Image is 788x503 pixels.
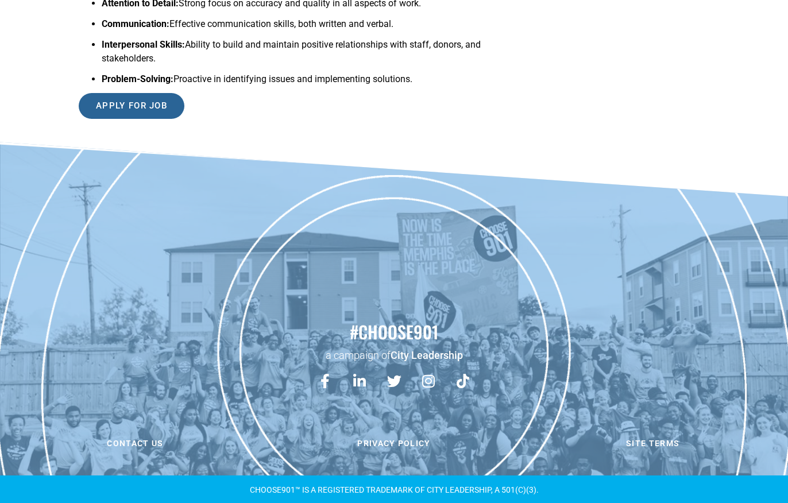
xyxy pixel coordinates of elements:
p: a campaign of [6,348,782,362]
span: Contact us [107,439,163,447]
h2: #choose901 [6,320,782,344]
strong: Communication: [102,18,169,29]
a: Contact us [9,431,262,455]
span: Privacy Policy [357,439,430,447]
a: Privacy Policy [268,431,521,455]
strong: Problem-Solving: [102,73,173,84]
span: Site Terms [626,439,679,447]
li: Effective communication skills, both written and verbal. [102,17,505,38]
a: City Leadership [391,349,463,361]
strong: Interpersonal Skills: [102,39,185,50]
li: Proactive in identifying issues and implementing solutions. [102,72,505,93]
div: CHOOSE901™ is a registered TRADEMARK OF CITY LEADERSHIP, A 501(C)(3). [55,486,733,494]
li: Ability to build and maintain positive relationships with staff, donors, and stakeholders. [102,38,505,72]
a: Site Terms [526,431,779,455]
input: Apply for job [79,93,184,119]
